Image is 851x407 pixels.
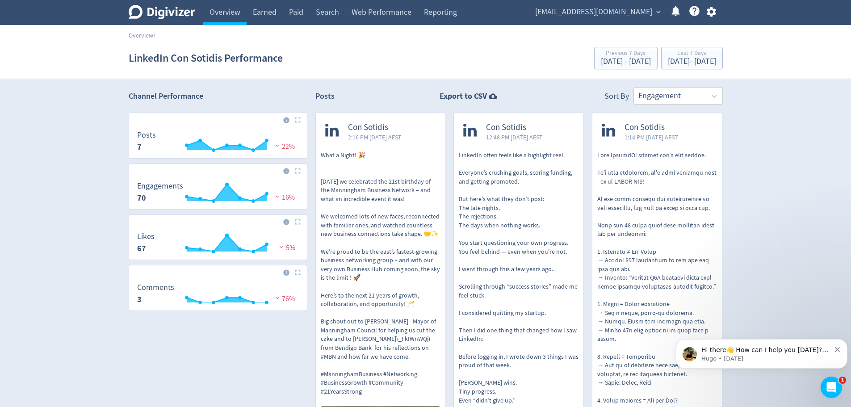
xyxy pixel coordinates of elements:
span: 22% [273,142,295,151]
svg: Likes 67 [133,232,303,256]
span: 1 [839,377,846,384]
svg: Comments 3 [133,283,303,307]
span: 16% [273,193,295,202]
dt: Likes [137,231,155,242]
h1: LinkedIn Con Sotidis Performance [129,44,283,72]
img: negative-performance.svg [273,142,282,149]
svg: Engagements 70 [133,182,303,206]
strong: Export to CSV [440,91,487,102]
div: [DATE] - [DATE] [668,58,716,66]
strong: 67 [137,243,146,254]
img: negative-performance.svg [273,294,282,301]
span: Con Sotidis [486,122,543,133]
span: [EMAIL_ADDRESS][DOMAIN_NAME] [535,5,652,19]
div: [DATE] - [DATE] [601,58,651,66]
dt: Comments [137,282,174,293]
span: 1:14 PM [DATE] AEST [625,133,678,142]
h2: Posts [315,91,335,105]
a: Overview [129,31,153,39]
button: [EMAIL_ADDRESS][DOMAIN_NAME] [532,5,663,19]
dt: Posts [137,130,156,140]
span: 76% [273,294,295,303]
strong: 7 [137,142,142,152]
strong: 3 [137,294,142,305]
span: / [153,31,155,39]
strong: 70 [137,193,146,203]
h2: Channel Performance [129,91,307,102]
button: Last 7 Days[DATE]- [DATE] [661,47,723,69]
p: What a Night! 🎉 [DATE] we celebrated the 21st birthday of the Manningham Business Network – and w... [321,151,440,396]
svg: Posts 7 [133,131,303,155]
img: Placeholder [295,269,301,275]
img: Placeholder [295,219,301,225]
span: 12:48 PM [DATE] AEST [486,133,543,142]
dt: Engagements [137,181,183,191]
img: Placeholder [295,168,301,174]
div: Last 7 Days [668,50,716,58]
button: Previous 7 Days[DATE] - [DATE] [594,47,658,69]
div: Sort By [604,91,629,105]
div: Previous 7 Days [601,50,651,58]
span: Con Sotidis [348,122,402,133]
img: Placeholder [295,117,301,123]
span: Con Sotidis [625,122,678,133]
span: expand_more [654,8,662,16]
span: 2:16 PM [DATE] AEST [348,133,402,142]
img: negative-performance.svg [277,243,286,250]
iframe: Intercom notifications message [672,320,851,383]
iframe: Intercom live chat [821,377,842,398]
img: negative-performance.svg [273,193,282,200]
span: 5% [277,243,295,252]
